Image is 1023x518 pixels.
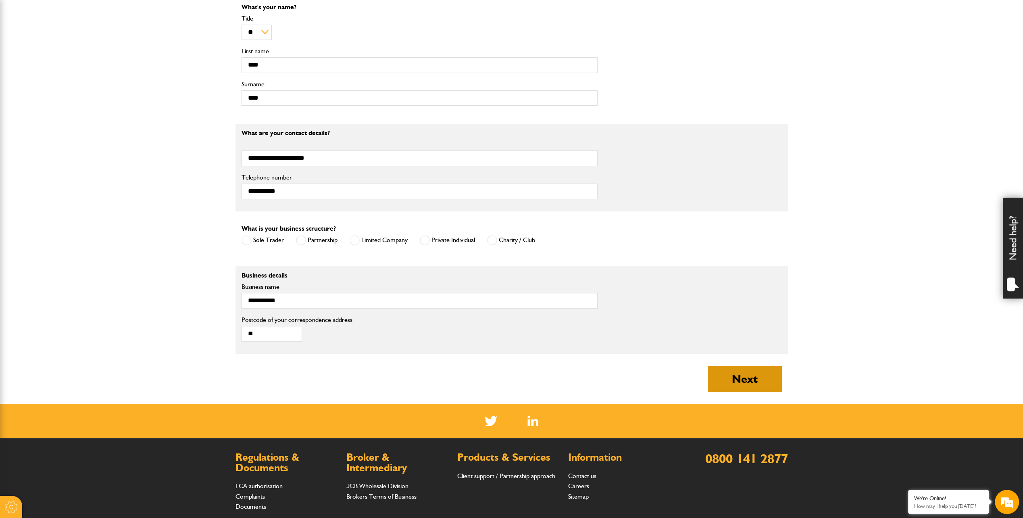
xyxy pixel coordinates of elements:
h2: Broker & Intermediary [346,452,449,473]
h2: Regulations & Documents [235,452,338,473]
a: 0800 141 2877 [705,451,788,466]
em: Start Chat [110,249,146,259]
a: Contact us [568,472,596,480]
div: We're Online! [914,495,983,502]
a: Documents [235,503,266,510]
label: Charity / Club [487,235,535,245]
label: Surname [242,81,598,88]
a: LinkedIn [527,416,538,426]
label: Business name [242,284,598,290]
p: How may I help you today? [914,503,983,509]
label: What is your business structure? [242,226,336,232]
a: Sitemap [568,493,589,500]
a: Client support / Partnership approach [457,472,555,480]
label: Private Individual [420,235,475,245]
h2: Products & Services [457,452,560,463]
p: What are your contact details? [242,130,598,136]
label: Limited Company [350,235,408,245]
a: Complaints [235,493,265,500]
div: Minimize live chat window [132,4,152,23]
label: Sole Trader [242,235,284,245]
img: d_20077148190_company_1631870298795_20077148190 [14,45,34,56]
label: Title [242,15,598,22]
label: Partnership [296,235,338,245]
div: Need help? [1003,198,1023,299]
img: Twitter [485,416,497,426]
textarea: Type your message and hit 'Enter' [10,146,147,242]
input: Enter your email address [10,98,147,116]
img: Linked In [527,416,538,426]
button: Next [708,366,782,392]
p: Business details [242,272,598,279]
input: Enter your phone number [10,122,147,140]
a: JCB Wholesale Division [346,482,408,490]
input: Enter your last name [10,75,147,92]
label: Postcode of your correspondence address [242,317,365,323]
label: First name [242,48,598,54]
label: Telephone number [242,174,598,181]
div: Chat with us now [42,45,135,56]
h2: Information [568,452,671,463]
p: What's your name? [242,4,598,10]
a: Careers [568,482,589,490]
a: Brokers Terms of Business [346,493,417,500]
a: FCA authorisation [235,482,283,490]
